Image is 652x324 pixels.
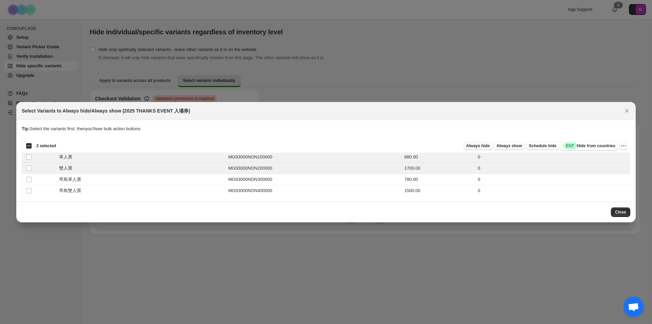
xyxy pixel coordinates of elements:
[22,107,190,114] h2: Select Variants to Always hide/Always show (2025 THANKS EVENT 入場券)
[619,142,628,150] button: More actions
[22,125,630,132] p: Select the variants first, then you'll see bulk action buttons
[529,143,556,149] span: Schedule hide
[566,143,574,149] span: ENT
[615,209,626,215] span: Close
[476,151,630,163] td: 0
[22,126,30,131] strong: Tip:
[561,141,618,151] button: SuccessENTHide from countries
[36,143,56,149] span: 2 selected
[623,297,644,317] div: 打開聊天
[226,163,402,174] td: MG93000NON200000
[59,176,85,183] span: 早鳥單人票
[226,174,402,185] td: MG93000NON300000
[59,165,76,172] span: 雙人票
[464,142,492,150] button: Always hide
[611,207,630,217] button: Close
[526,142,559,150] button: Schedule hide
[59,187,85,194] span: 早鳥雙人票
[466,143,490,149] span: Always hide
[476,174,630,185] td: 0
[622,106,632,116] button: Close
[226,185,402,196] td: MG93000NON400000
[402,185,476,196] td: 1500.00
[59,154,76,160] span: 單人票
[496,143,522,149] span: Always show
[226,151,402,163] td: MG93000NON100000
[402,174,476,185] td: 780.00
[476,185,630,196] td: 0
[402,163,476,174] td: 1700.00
[494,142,525,150] button: Always show
[476,163,630,174] td: 0
[563,142,615,149] span: Hide from countries
[402,151,476,163] td: 880.00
